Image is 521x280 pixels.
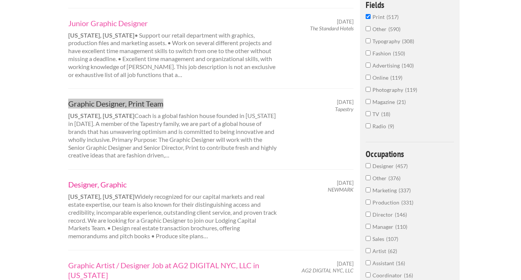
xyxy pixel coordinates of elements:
span: 16 [404,272,413,278]
input: Fashion150 [366,50,371,55]
div: • Support our retail department with graphics, production files and marketing assets. • Work on s... [62,18,286,79]
a: Junior Graphic Designer [68,18,279,28]
div: Widely recognized for our capital markets and real estate expertise, our team is also known for t... [62,179,286,240]
span: Director [372,211,395,218]
span: Marketing [372,187,399,193]
span: Magazine [372,99,397,105]
span: Sales [372,236,386,242]
span: 62 [388,248,397,254]
input: Designer457 [366,163,371,168]
span: 146 [395,211,407,218]
span: Online [372,74,390,81]
input: Magazine21 [366,99,371,104]
em: NEWMARK [328,186,354,193]
input: Other376 [366,175,371,180]
span: Other [372,26,388,32]
span: Photography [372,87,405,93]
span: Manager [372,223,395,230]
span: Fashion [372,50,393,57]
strong: [US_STATE], [US_STATE] [68,31,135,39]
span: TV [372,111,381,117]
span: Designer [372,163,396,169]
span: Print [372,14,386,20]
span: 457 [396,163,408,169]
span: Coordinator [372,272,404,278]
input: Typography308 [366,38,371,43]
span: 9 [388,123,394,129]
span: 331 [401,199,413,206]
span: Production [372,199,401,206]
input: Radio9 [366,123,371,128]
em: Tapestry [335,106,354,112]
span: [DATE] [337,179,354,186]
input: Sales107 [366,236,371,241]
a: Designer, Graphic [68,179,279,189]
em: The Standard Hotels [310,25,354,31]
em: AG2 DIGITAL NYC, LLC [302,267,354,274]
span: 590 [388,26,401,32]
span: [DATE] [337,260,354,267]
span: Typography [372,38,402,44]
span: 308 [402,38,414,44]
h4: Fields [366,0,454,9]
span: 376 [388,175,401,181]
div: Coach is a global fashion house founded in [US_STATE] in [DATE]. A member of the Tapestry family,... [62,99,286,159]
span: [DATE] [337,18,354,25]
a: Graphic Designer, Print Team [68,99,279,109]
span: 21 [397,99,406,105]
input: Photography119 [366,87,371,92]
input: Online119 [366,75,371,80]
span: Advertising [372,62,402,69]
span: 150 [393,50,405,57]
span: 140 [402,62,414,69]
input: Other590 [366,26,371,31]
input: Coordinator16 [366,272,371,277]
input: Assistant16 [366,260,371,265]
a: Graphic Artist / Designer Job at AG2 DIGITAL NYC, LLC in [US_STATE] [68,260,279,280]
span: [DATE] [337,99,354,105]
span: Artist [372,248,388,254]
strong: [US_STATE], [US_STATE] [68,112,135,119]
input: Advertising140 [366,63,371,68]
span: 517 [386,14,399,20]
input: TV18 [366,111,371,116]
span: 119 [405,87,417,93]
input: Director146 [366,212,371,217]
input: Marketing337 [366,187,371,192]
span: Other [372,175,388,181]
strong: [US_STATE], [US_STATE] [68,193,135,200]
span: 16 [396,260,405,266]
input: Manager110 [366,224,371,229]
span: Assistant [372,260,396,266]
input: Artist62 [366,248,371,253]
span: 337 [399,187,411,193]
input: Production331 [366,200,371,204]
span: 110 [395,223,407,230]
input: Print517 [366,14,371,19]
span: 119 [390,74,402,81]
h4: Occupations [366,149,454,158]
span: 107 [386,236,398,242]
span: Radio [372,123,388,129]
span: 18 [381,111,390,117]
